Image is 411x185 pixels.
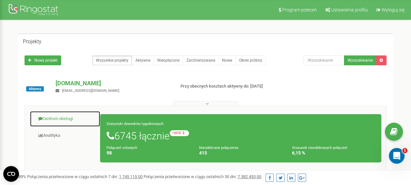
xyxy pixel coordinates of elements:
[235,55,266,65] a: Okres próbny
[30,111,100,127] a: Centrum obsługi
[170,130,189,136] small: -1015
[144,174,261,179] span: Połączenia przetworzone w ciągu ostatnich 30 dni :
[132,55,154,65] a: Aktywne
[3,166,19,182] button: Open CMP widget
[92,55,132,65] a: Wszystkie projekty
[238,174,261,179] u: 7 382 453,00
[25,55,61,65] a: Nowy projekt
[23,39,42,45] h5: Projekty
[119,174,143,179] u: 1 745 115,00
[180,83,264,90] p: Przy obecnych kosztach aktywny do: [DATE]
[199,146,238,150] small: Nieodebrane połączenia
[183,55,219,65] a: Zarchiwizowane
[107,130,375,141] h1: 6745 łącznie
[402,148,407,153] span: 1
[218,55,236,65] a: Nowe
[56,79,170,88] p: [DOMAIN_NAME]
[107,122,163,126] small: Statystyki dzwonków tygodniowych
[30,128,100,144] a: Analityka
[331,7,368,12] span: Ustawienia profilu
[107,151,189,155] h4: 98
[344,55,376,65] button: Wyszukiwanie
[154,55,183,65] a: Nieopłacone
[292,146,347,150] small: Stosunek nieodebranych połączeń
[107,146,137,150] small: Połączeń celowych
[303,55,344,65] input: Wyszukiwanie
[62,89,119,93] span: [EMAIL_ADDRESS][DOMAIN_NAME]
[282,7,317,12] span: Program poleceń
[389,148,404,164] iframe: Intercom live chat
[382,7,404,12] span: Wyloguj się
[199,151,282,155] h4: 415
[27,174,143,179] span: Połączenia przetworzone w ciągu ostatnich 7 dni :
[26,86,44,92] span: Aktywny
[292,151,375,155] h4: 6,15 %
